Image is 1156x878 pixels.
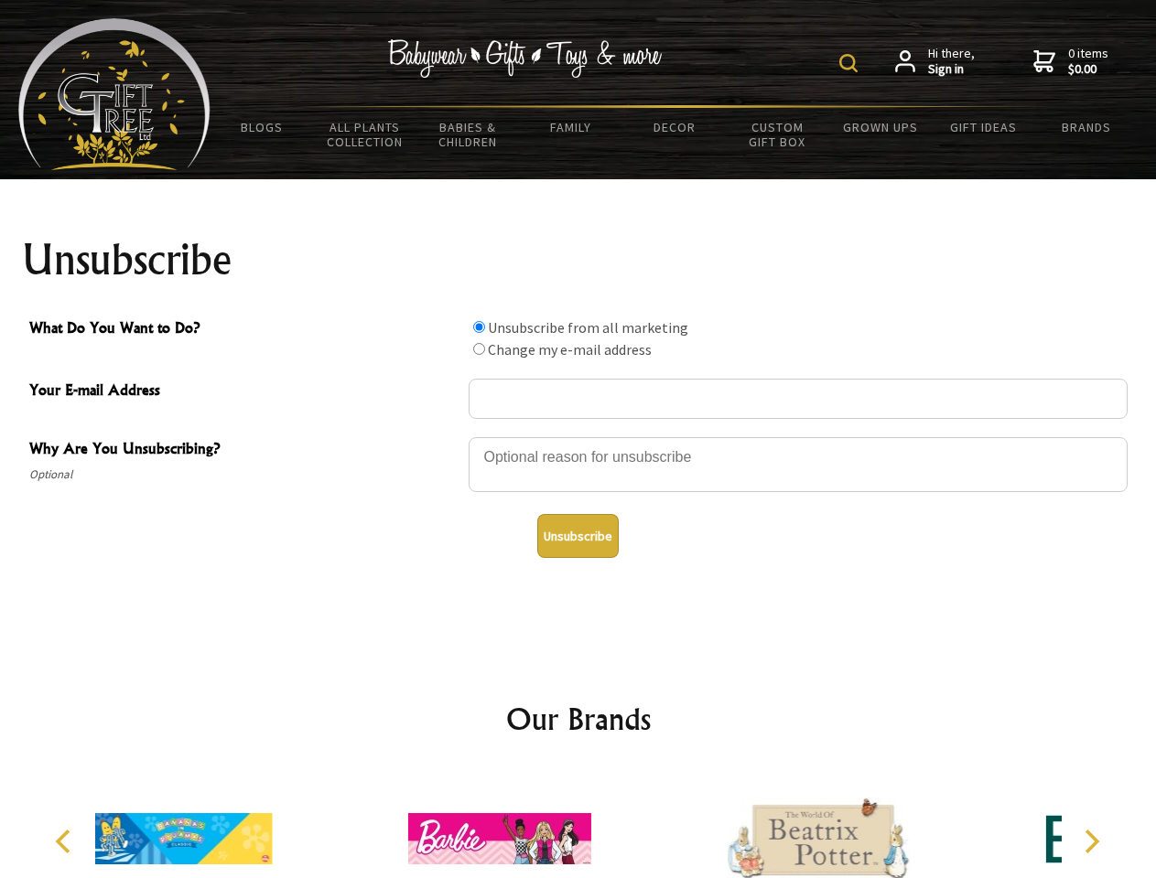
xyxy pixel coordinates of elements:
label: Change my e-mail address [488,340,652,359]
span: 0 items [1068,45,1108,78]
label: Unsubscribe from all marketing [488,318,688,337]
a: Hi there,Sign in [895,46,975,78]
a: Grown Ups [828,108,932,146]
img: Babywear - Gifts - Toys & more [388,39,663,78]
span: Hi there, [928,46,975,78]
span: Optional [29,464,459,486]
a: 0 items$0.00 [1033,46,1108,78]
span: What Do You Want to Do? [29,316,459,343]
a: Custom Gift Box [726,108,829,161]
a: BLOGS [211,108,314,146]
textarea: Why Are You Unsubscribing? [469,437,1128,492]
span: Why Are You Unsubscribing? [29,437,459,464]
a: Gift Ideas [932,108,1035,146]
strong: Sign in [928,61,975,78]
a: All Plants Collection [314,108,417,161]
input: What Do You Want to Do? [473,321,485,333]
h1: Unsubscribe [22,238,1135,282]
input: Your E-mail Address [469,379,1128,419]
a: Brands [1035,108,1139,146]
strong: $0.00 [1068,61,1108,78]
h2: Our Brands [37,697,1120,741]
input: What Do You Want to Do? [473,343,485,355]
a: Decor [622,108,726,146]
img: product search [839,54,858,72]
a: Family [520,108,623,146]
a: Babies & Children [416,108,520,161]
span: Your E-mail Address [29,379,459,405]
button: Previous [46,821,86,862]
img: Babyware - Gifts - Toys and more... [18,18,211,170]
button: Unsubscribe [537,514,619,558]
button: Next [1071,821,1111,862]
